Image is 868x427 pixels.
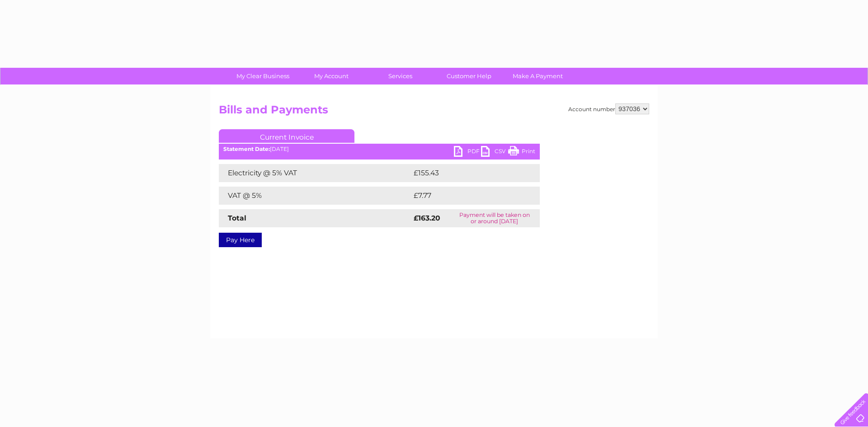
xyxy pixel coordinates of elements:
h2: Bills and Payments [219,103,649,121]
a: Services [363,68,438,84]
td: VAT @ 5% [219,187,411,205]
a: My Account [294,68,369,84]
a: Print [508,146,535,159]
td: Payment will be taken on or around [DATE] [449,209,540,227]
td: £155.43 [411,164,523,182]
a: PDF [454,146,481,159]
td: Electricity @ 5% VAT [219,164,411,182]
a: Pay Here [219,233,262,247]
a: CSV [481,146,508,159]
a: Customer Help [432,68,506,84]
div: Account number [568,103,649,114]
strong: £163.20 [414,214,440,222]
a: My Clear Business [226,68,300,84]
strong: Total [228,214,246,222]
div: [DATE] [219,146,540,152]
a: Current Invoice [219,129,354,143]
a: Make A Payment [500,68,575,84]
b: Statement Date: [223,145,270,152]
td: £7.77 [411,187,518,205]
